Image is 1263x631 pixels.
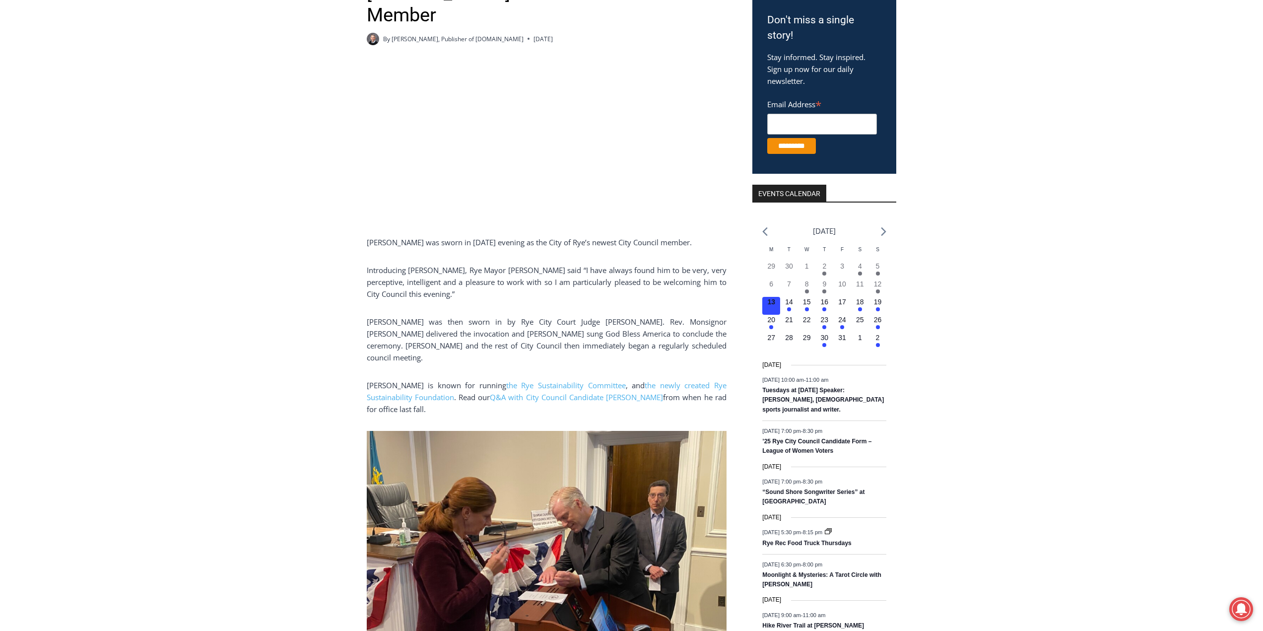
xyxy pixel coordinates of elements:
[803,316,811,324] time: 22
[822,307,826,311] em: Has events
[874,316,882,324] time: 26
[841,247,844,252] span: F
[838,298,846,306] time: 17
[838,316,846,324] time: 24
[762,297,780,315] button: 13
[787,280,791,288] time: 7
[762,479,822,485] time: -
[533,34,553,44] time: [DATE]
[821,334,829,342] time: 30
[788,247,791,252] span: T
[802,428,822,434] span: 8:30 pm
[367,380,727,402] a: the newly created Rye Sustainability Foundation
[367,316,727,363] p: [PERSON_NAME] was then sworn in by Rye City Court Judge [PERSON_NAME]. Rev. Monsignor [PERSON_NAM...
[767,94,877,112] label: Email Address
[767,298,775,306] time: 13
[822,289,826,293] em: Has events
[762,540,851,548] a: Rye Rec Food Truck Thursdays
[806,377,829,383] span: 11:00 am
[367,379,727,415] p: [PERSON_NAME] is known for running , and . Read our from when he rad for office last fall.
[762,612,825,618] time: -
[851,333,869,351] button: 1
[803,334,811,342] time: 29
[833,333,851,351] button: 31
[367,33,379,45] a: Author image
[762,595,781,605] time: [DATE]
[840,262,844,270] time: 3
[798,333,816,351] button: 29
[851,297,869,315] button: 18 Has events
[858,247,862,252] span: S
[762,377,828,383] time: -
[367,61,645,217] iframe: YouTube video player
[816,333,834,351] button: 30 Has events
[876,272,880,276] em: Has events
[822,343,826,347] em: Has events
[804,247,809,252] span: W
[822,272,826,276] em: Has events
[780,279,798,297] button: 7
[762,428,800,434] span: [DATE] 7:00 pm
[798,315,816,333] button: 22
[851,315,869,333] button: 25
[816,297,834,315] button: 16 Has events
[823,247,826,252] span: T
[876,334,880,342] time: 2
[876,247,879,252] span: S
[780,261,798,279] button: 30
[869,261,887,279] button: 5 Has events
[785,298,793,306] time: 14
[802,529,822,535] span: 8:15 pm
[858,334,862,342] time: 1
[769,325,773,329] em: Has events
[869,333,887,351] button: 2 Has events
[816,261,834,279] button: 2 Has events
[816,279,834,297] button: 9 Has events
[802,479,822,485] span: 8:30 pm
[833,246,851,261] div: Friday
[762,360,781,370] time: [DATE]
[856,298,864,306] time: 18
[762,561,822,567] time: -
[367,236,727,248] p: [PERSON_NAME] was sworn in [DATE] evening as the City of Rye’s newest City Council member.
[876,343,880,347] em: Has events
[874,298,882,306] time: 19
[780,297,798,315] button: 14 Has events
[805,280,809,288] time: 8
[769,280,773,288] time: 6
[762,428,822,434] time: -
[780,333,798,351] button: 28
[881,227,886,236] a: Next month
[833,261,851,279] button: 3
[762,261,780,279] button: 29
[762,333,780,351] button: 27
[851,279,869,297] button: 11
[802,612,825,618] span: 11:00 am
[876,325,880,329] em: Has events
[762,438,871,455] a: ’25 Rye City Council Candidate Form – League of Women Voters
[874,280,882,288] time: 12
[821,298,829,306] time: 16
[840,325,844,329] em: Has events
[383,34,390,44] span: By
[822,325,826,329] em: Has events
[762,479,800,485] span: [DATE] 7:00 pm
[762,489,864,506] a: “Sound Shore Songwriter Series” at [GEOGRAPHIC_DATA]
[762,612,800,618] span: [DATE] 9:00 am
[869,279,887,297] button: 12 Has events
[787,307,791,311] em: Has events
[762,513,781,522] time: [DATE]
[805,262,809,270] time: 1
[856,316,864,324] time: 25
[869,246,887,261] div: Sunday
[822,280,826,288] time: 9
[767,51,881,87] p: Stay informed. Stay inspired. Sign up now for our daily newsletter.
[785,334,793,342] time: 28
[762,529,800,535] span: [DATE] 5:30 pm
[769,247,773,252] span: M
[805,307,809,311] em: Has events
[833,279,851,297] button: 10
[798,246,816,261] div: Wednesday
[802,561,822,567] span: 8:00 pm
[762,377,804,383] span: [DATE] 10:00 am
